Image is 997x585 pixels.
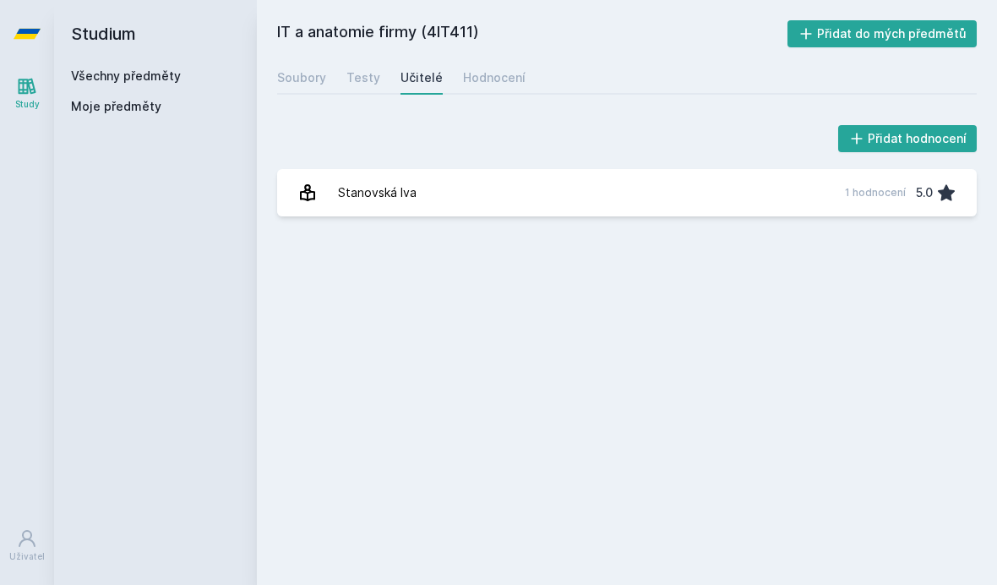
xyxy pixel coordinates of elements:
[463,61,526,95] a: Hodnocení
[400,69,443,86] div: Učitelé
[3,68,51,119] a: Study
[463,69,526,86] div: Hodnocení
[9,550,45,563] div: Uživatel
[71,98,161,115] span: Moje předměty
[346,69,380,86] div: Testy
[3,520,51,571] a: Uživatel
[916,176,933,210] div: 5.0
[277,61,326,95] a: Soubory
[400,61,443,95] a: Učitelé
[71,68,181,83] a: Všechny předměty
[787,20,978,47] button: Přidat do mých předmětů
[277,169,977,216] a: Stanovská Iva 1 hodnocení 5.0
[346,61,380,95] a: Testy
[15,98,40,111] div: Study
[338,176,417,210] div: Stanovská Iva
[277,20,787,47] h2: IT a anatomie firmy (4IT411)
[845,186,906,200] div: 1 hodnocení
[838,125,978,152] button: Přidat hodnocení
[277,69,326,86] div: Soubory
